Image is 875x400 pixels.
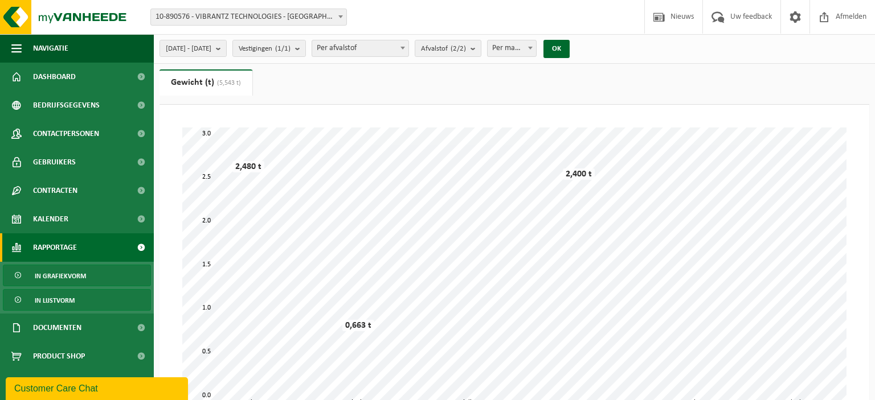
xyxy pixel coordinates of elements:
span: Rapportage [33,233,77,262]
span: Bedrijfsgegevens [33,91,100,119]
div: 2,400 t [563,168,595,180]
span: Per afvalstof [312,40,408,56]
span: Dashboard [33,63,76,91]
span: (5,543 t) [214,80,241,86]
span: Afvalstof [421,40,466,57]
span: Product Shop [33,342,85,370]
span: Contactpersonen [33,119,99,148]
a: Gewicht (t) [160,69,252,96]
span: Per afvalstof [312,40,409,57]
count: (1/1) [275,45,291,52]
span: Navigatie [33,34,68,63]
span: 10-890576 - VIBRANTZ TECHNOLOGIES - SAINT-GHISLAIN [150,9,347,26]
span: [DATE] - [DATE] [166,40,211,57]
button: OK [543,40,570,58]
button: [DATE] - [DATE] [160,40,227,57]
button: Vestigingen(1/1) [232,40,306,57]
span: Kalender [33,205,68,233]
span: Gebruikers [33,148,76,176]
span: Documenten [33,314,81,342]
span: In lijstvorm [35,290,75,311]
count: (2/2) [451,45,466,52]
span: 10-890576 - VIBRANTZ TECHNOLOGIES - SAINT-GHISLAIN [151,9,346,25]
iframe: chat widget [6,375,190,400]
span: Contracten [33,176,77,205]
span: Acceptatievoorwaarden [33,370,125,399]
span: Vestigingen [239,40,291,57]
a: In grafiekvorm [3,265,151,286]
div: 0,663 t [342,320,374,331]
button: Afvalstof(2/2) [415,40,481,57]
span: In grafiekvorm [35,265,86,287]
a: In lijstvorm [3,289,151,311]
span: Per maand [488,40,536,56]
span: Per maand [487,40,537,57]
div: 2,480 t [232,161,264,172]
